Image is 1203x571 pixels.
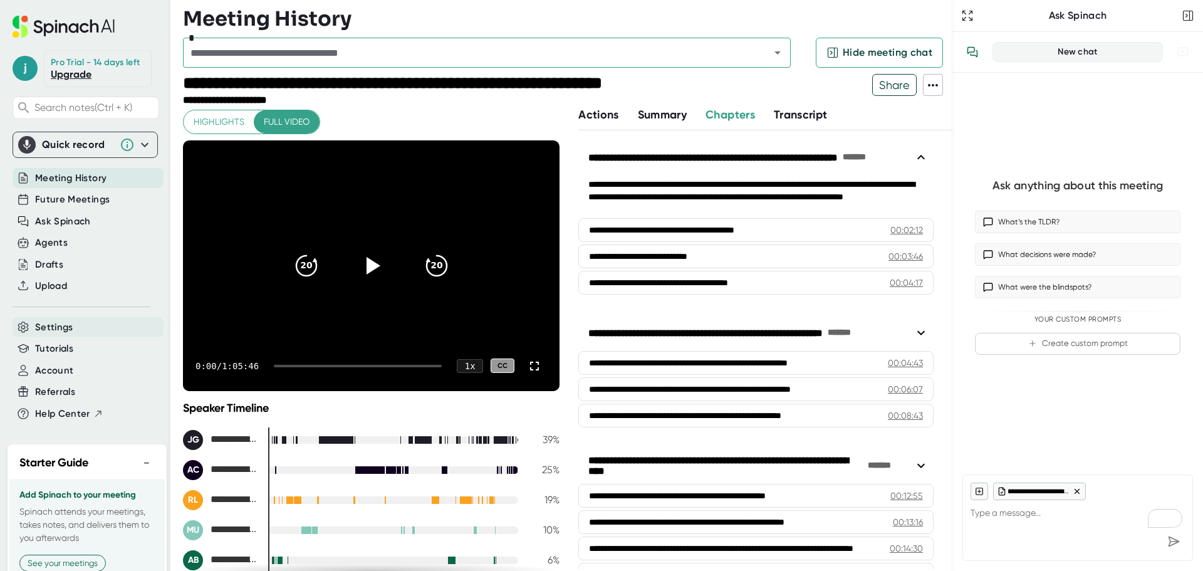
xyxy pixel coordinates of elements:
[890,224,923,236] div: 00:02:12
[959,7,976,24] button: Expand to Ask Spinach page
[638,107,687,123] button: Summary
[35,258,63,272] button: Drafts
[19,505,155,545] p: Spinach attends your meetings, takes notes, and delivers them to you afterwards
[183,550,203,570] div: AB
[34,102,155,113] span: Search notes (Ctrl + K)
[976,9,1179,22] div: Ask Spinach
[528,464,560,476] div: 25 %
[960,39,985,65] button: View conversation history
[195,361,259,371] div: 0:00 / 1:05:46
[35,236,68,250] button: Agents
[888,383,923,396] div: 00:06:07
[183,7,352,31] h3: Meeting History
[183,460,203,480] div: AC
[774,107,828,123] button: Transcript
[35,407,90,421] span: Help Center
[491,359,514,373] div: CC
[35,279,67,293] button: Upload
[888,250,923,263] div: 00:03:46
[35,385,75,399] button: Referrals
[42,139,113,151] div: Quick record
[183,430,258,450] div: Javier García
[1179,7,1197,24] button: Close conversation sidebar
[183,401,560,415] div: Speaker Timeline
[19,454,88,471] h2: Starter Guide
[264,114,310,130] span: Full video
[975,243,1180,266] button: What decisions were made?
[183,520,258,540] div: Maria Eugenia Ucros
[18,132,152,157] div: Quick record
[184,110,254,134] button: Highlights
[992,179,1163,193] div: Ask anything about this meeting
[890,542,923,555] div: 00:14:30
[528,434,560,446] div: 39 %
[578,107,618,123] button: Actions
[35,192,110,207] button: Future Meetings
[183,460,258,480] div: Argelio de la Cruz
[975,211,1180,233] button: What’s the TLDR?
[138,454,155,472] button: −
[888,357,923,369] div: 00:04:43
[843,45,932,60] span: Hide meeting chat
[35,364,73,378] button: Account
[706,107,755,123] button: Chapters
[638,108,687,122] span: Summary
[13,56,38,81] span: j
[457,359,483,373] div: 1 x
[873,74,916,96] span: Share
[888,409,923,422] div: 00:08:43
[528,524,560,536] div: 10 %
[194,114,244,130] span: Highlights
[971,500,1185,530] textarea: To enrich screen reader interactions, please activate Accessibility in Grammarly extension settings
[183,490,203,510] div: RL
[893,516,923,528] div: 00:13:16
[51,68,91,80] a: Upgrade
[774,108,828,122] span: Transcript
[1162,530,1185,553] div: Send message
[706,108,755,122] span: Chapters
[890,490,923,502] div: 00:12:55
[769,44,786,61] button: Open
[35,342,73,356] button: Tutorials
[35,171,107,186] button: Meeting History
[528,554,560,566] div: 6 %
[872,74,917,96] button: Share
[890,276,923,289] div: 00:04:17
[183,490,258,510] div: Ricardo Collado Lancho
[975,276,1180,298] button: What were the blindspots?
[578,108,618,122] span: Actions
[975,315,1180,324] div: Your Custom Prompts
[35,214,91,229] button: Ask Spinach
[528,494,560,506] div: 19 %
[816,38,943,68] button: Hide meeting chat
[35,320,73,335] button: Settings
[254,110,320,134] button: Full video
[183,520,203,540] div: MU
[183,550,258,570] div: Anays Mas Basnuevo
[19,490,155,500] h3: Add Spinach to your meeting
[1001,46,1155,58] div: New chat
[51,57,140,68] div: Pro Trial - 14 days left
[183,430,203,450] div: JG
[35,407,103,421] button: Help Center
[975,333,1180,355] button: Create custom prompt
